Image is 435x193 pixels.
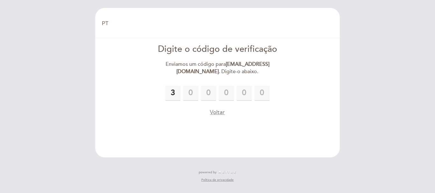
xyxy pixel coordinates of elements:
[199,170,217,175] span: powered by
[145,61,291,75] div: Enviamos um código para . Digite-o abaixo.
[218,171,236,174] img: MEITRE
[176,61,269,75] strong: [EMAIL_ADDRESS][DOMAIN_NAME]
[210,108,225,116] button: Voltar
[165,86,181,101] input: 0
[237,86,252,101] input: 0
[254,86,270,101] input: 0
[201,178,234,182] a: Política de privacidade
[201,86,216,101] input: 0
[183,86,198,101] input: 0
[219,86,234,101] input: 0
[199,170,236,175] a: powered by
[145,43,291,56] div: Digite o código de verificação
